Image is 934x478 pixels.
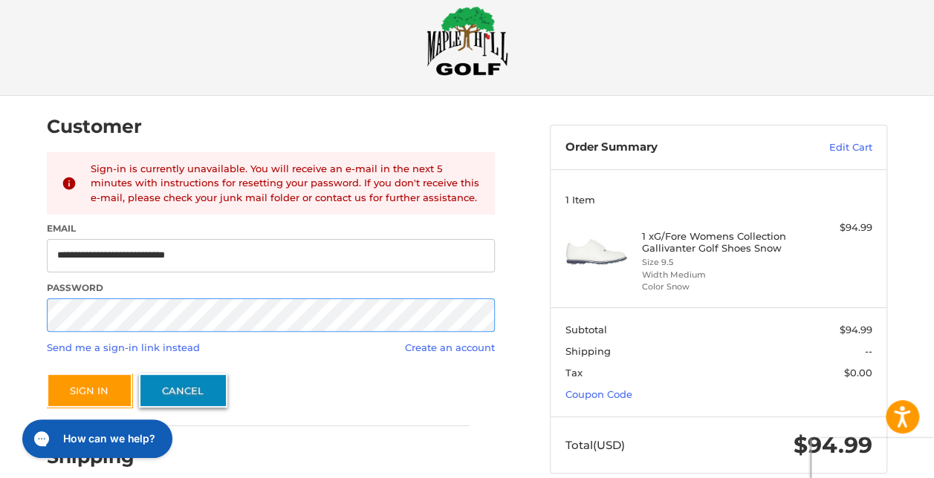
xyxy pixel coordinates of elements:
label: Password [47,281,495,295]
button: Sign In [47,373,132,407]
li: Color Snow [642,281,792,293]
h3: Order Summary [565,140,774,155]
span: Total (USD) [565,438,625,452]
a: Cancel [139,373,227,407]
a: Edit Cart [774,140,872,155]
span: Subtotal [565,324,607,335]
h2: Customer [47,115,142,138]
iframe: Google Customer Reviews [811,438,934,478]
iframe: Gorgias live chat messenger [15,414,177,463]
li: Width Medium [642,269,792,281]
span: $0.00 [844,367,872,379]
span: $94.99 [794,431,872,459]
label: Email [47,222,495,235]
li: Size 9.5 [642,256,792,269]
a: Send me a sign-in link instead [47,341,200,353]
img: Maple Hill Golf [427,6,508,76]
div: $94.99 [795,220,872,235]
span: $94.99 [840,324,872,335]
span: Tax [565,367,583,379]
a: Create an account [405,341,495,353]
span: -- [865,345,872,357]
div: Sign-in is currently unavailable. You will receive an e-mail in the next 5 minutes with instructi... [91,162,480,206]
span: Shipping [565,345,611,357]
h4: 1 x G/Fore Womens Collection Gallivanter Golf Shoes Snow [642,230,792,255]
h3: 1 Item [565,194,872,206]
a: Coupon Code [565,388,632,400]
